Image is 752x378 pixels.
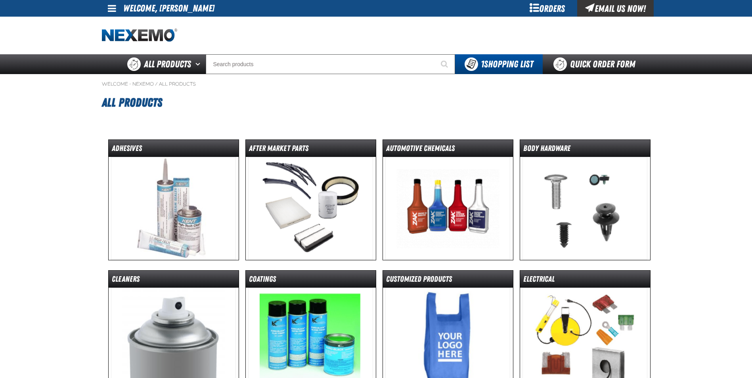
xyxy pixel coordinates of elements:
dt: Body Hardware [520,143,650,157]
dt: Adhesives [109,143,239,157]
a: Quick Order Form [543,54,650,74]
a: All Products [159,81,196,87]
span: All Products [144,57,191,71]
img: Automotive Chemicals [385,157,510,260]
a: Body Hardware [520,139,651,260]
span: Shopping List [481,59,533,70]
h1: All Products [102,92,651,113]
img: Body Hardware [522,157,647,260]
img: Nexemo logo [102,29,177,42]
span: / [155,81,158,87]
dt: Automotive Chemicals [383,143,513,157]
a: Home [102,29,177,42]
strong: 1 [481,59,484,70]
nav: Breadcrumbs [102,81,651,87]
dt: Cleaners [109,274,239,288]
dt: After Market Parts [246,143,376,157]
input: Search [206,54,455,74]
img: After Market Parts [248,157,373,260]
img: Adhesives [111,157,236,260]
a: After Market Parts [245,139,376,260]
a: Welcome - Nexemo [102,81,154,87]
a: Automotive Chemicals [383,139,513,260]
dt: Electrical [520,274,650,288]
a: Adhesives [108,139,239,260]
dt: Customized Products [383,274,513,288]
button: You have 1 Shopping List. Open to view details [455,54,543,74]
button: Open All Products pages [193,54,206,74]
button: Start Searching [435,54,455,74]
dt: Coatings [246,274,376,288]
